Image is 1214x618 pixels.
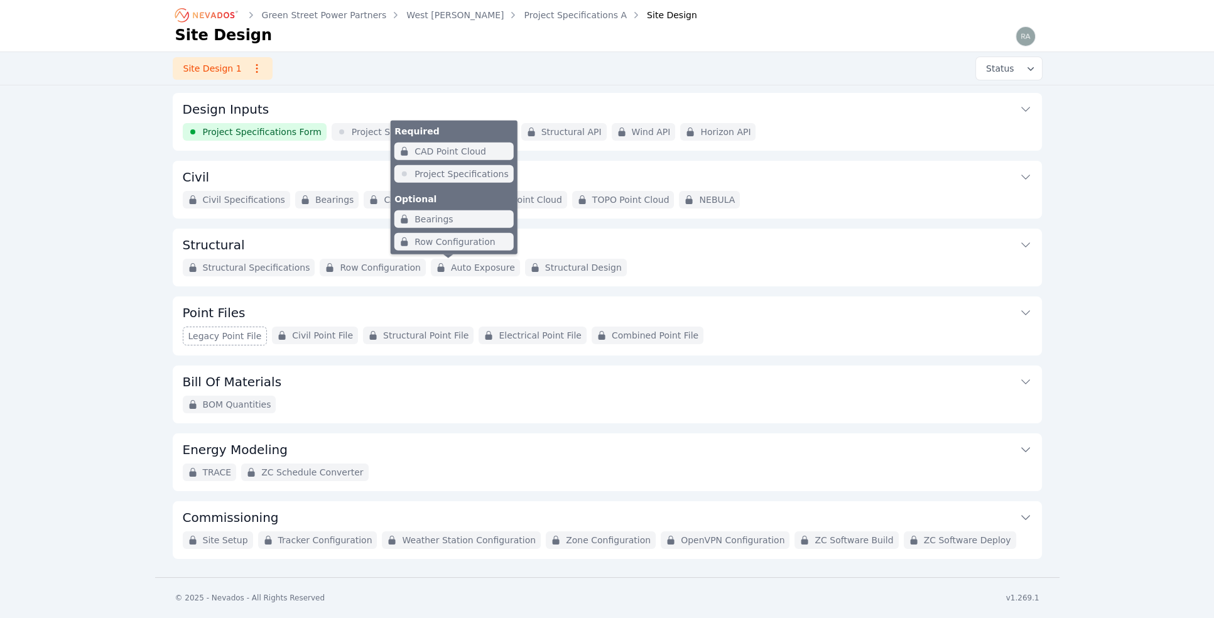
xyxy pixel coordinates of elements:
div: Point FilesLegacy Point FileCivil Point FileStructural Point FileElectrical Point FileCombined Po... [173,296,1042,355]
div: CommissioningSite SetupTracker ConfigurationWeather Station ConfigurationZone ConfigurationOpenVP... [173,501,1042,559]
span: Structural Design [545,261,622,274]
span: Bearings [315,193,354,206]
span: Horizon API [700,126,751,138]
span: Civil Specifications [203,193,285,206]
span: ZC Software Build [815,534,893,546]
div: StructuralStructural SpecificationsRow ConfigurationAuto ExposureRequiredCAD Point CloudProject S... [173,229,1042,286]
div: Energy ModelingTRACEZC Schedule Converter [173,433,1042,491]
span: Tracker Configuration [278,534,372,546]
h3: Energy Modeling [183,441,288,458]
span: Auto Exposure [451,261,515,274]
h3: Bill Of Materials [183,373,282,391]
button: Energy Modeling [183,433,1032,463]
div: Site Design [629,9,697,21]
h3: Design Inputs [183,100,269,118]
h3: Structural [183,236,245,254]
span: Row Configuration [340,261,421,274]
nav: Breadcrumb [175,5,697,25]
div: Bill Of MaterialsBOM Quantities [173,366,1042,423]
span: Structural Point File [383,329,469,342]
span: Weather Station Configuration [402,534,536,546]
span: TOPO Point Cloud [592,193,669,206]
img: raymond.aber@nevados.solar [1016,26,1036,46]
h1: Site Design [175,25,273,45]
button: Civil [183,161,1032,191]
span: Site Setup [203,534,248,546]
span: Wind API [632,126,671,138]
span: ZC Schedule Converter [261,466,363,479]
div: Design InputsProject Specifications FormProject SpecificationsCivil APIStructural APIWind APIHori... [173,93,1042,151]
a: Project Specifications A [524,9,627,21]
span: OpenVPN Configuration [681,534,784,546]
a: Green Street Power Partners [262,9,387,21]
span: Structural API [541,126,602,138]
div: CivilCivil SpecificationsBearingsCAD Point CloudFlood Point CloudTOPO Point CloudNEBULA [173,161,1042,219]
h3: Point Files [183,304,246,322]
button: Design Inputs [183,93,1032,123]
h3: Commissioning [183,509,279,526]
a: Site Design 1 [173,57,273,80]
span: BOM Quantities [203,398,271,411]
span: ZC Software Deploy [924,534,1011,546]
a: West [PERSON_NAME] [406,9,504,21]
span: Electrical Point File [499,329,581,342]
div: © 2025 - Nevados - All Rights Reserved [175,593,325,603]
div: v1.269.1 [1006,593,1039,603]
span: Project Specifications [352,126,446,138]
span: Status [981,62,1014,75]
button: Status [976,57,1042,80]
button: Bill Of Materials [183,366,1032,396]
button: Structural [183,229,1032,259]
span: Project Specifications Form [203,126,322,138]
span: Civil API [475,126,511,138]
span: TRACE [203,466,232,479]
span: Zone Configuration [566,534,651,546]
span: NEBULA [699,193,735,206]
button: Point Files [183,296,1032,327]
span: Legacy Point File [188,330,262,342]
button: Commissioning [183,501,1032,531]
h3: Civil [183,168,209,186]
span: CAD Point Cloud [384,193,455,206]
span: Structural Specifications [203,261,310,274]
span: Combined Point File [612,329,698,342]
span: Flood Point Cloud [485,193,562,206]
span: Civil Point File [292,329,353,342]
